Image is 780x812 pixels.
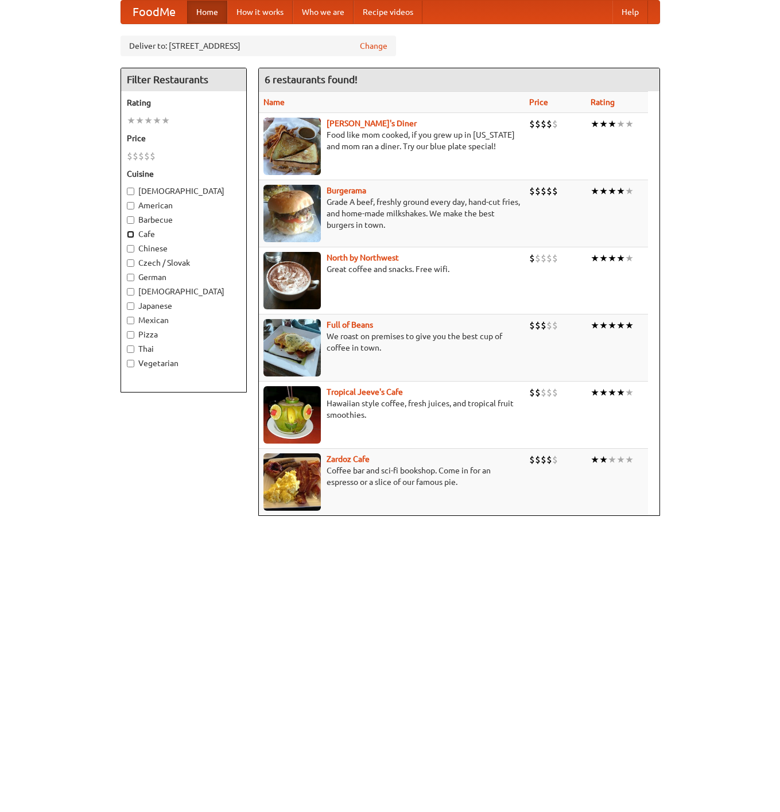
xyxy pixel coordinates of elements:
[227,1,293,24] a: How it works
[127,300,240,312] label: Japanese
[293,1,354,24] a: Who we are
[541,386,546,399] li: $
[135,114,144,127] li: ★
[127,97,240,108] h5: Rating
[541,118,546,130] li: $
[599,453,608,466] li: ★
[127,245,134,252] input: Chinese
[354,1,422,24] a: Recipe videos
[552,319,558,332] li: $
[552,453,558,466] li: $
[327,454,370,464] a: Zardoz Cafe
[616,386,625,399] li: ★
[541,185,546,197] li: $
[529,386,535,399] li: $
[625,118,634,130] li: ★
[360,40,387,52] a: Change
[263,465,520,488] p: Coffee bar and sci-fi bookshop. Come in for an espresso or a slice of our famous pie.
[591,453,599,466] li: ★
[263,453,321,511] img: zardoz.jpg
[263,98,285,107] a: Name
[127,331,134,339] input: Pizza
[121,36,396,56] div: Deliver to: [STREET_ADDRESS]
[529,453,535,466] li: $
[127,286,240,297] label: [DEMOGRAPHIC_DATA]
[591,319,599,332] li: ★
[127,343,240,355] label: Thai
[608,319,616,332] li: ★
[541,319,546,332] li: $
[127,243,240,254] label: Chinese
[327,186,366,195] a: Burgerama
[127,360,134,367] input: Vegetarian
[127,200,240,211] label: American
[541,252,546,265] li: $
[552,185,558,197] li: $
[263,331,520,353] p: We roast on premises to give you the best cup of coffee in town.
[616,252,625,265] li: ★
[127,133,240,144] h5: Price
[263,263,520,275] p: Great coffee and snacks. Free wifi.
[552,118,558,130] li: $
[546,252,552,265] li: $
[535,118,541,130] li: $
[599,386,608,399] li: ★
[138,150,144,162] li: $
[591,185,599,197] li: ★
[529,252,535,265] li: $
[625,185,634,197] li: ★
[599,319,608,332] li: ★
[552,386,558,399] li: $
[591,386,599,399] li: ★
[546,386,552,399] li: $
[121,68,246,91] h4: Filter Restaurants
[127,274,134,281] input: German
[127,150,133,162] li: $
[144,114,153,127] li: ★
[529,319,535,332] li: $
[127,329,240,340] label: Pizza
[127,168,240,180] h5: Cuisine
[127,231,134,238] input: Cafe
[127,288,134,296] input: [DEMOGRAPHIC_DATA]
[187,1,227,24] a: Home
[599,185,608,197] li: ★
[616,319,625,332] li: ★
[127,302,134,310] input: Japanese
[133,150,138,162] li: $
[127,259,134,267] input: Czech / Slovak
[127,271,240,283] label: German
[153,114,161,127] li: ★
[616,118,625,130] li: ★
[599,252,608,265] li: ★
[529,118,535,130] li: $
[591,118,599,130] li: ★
[546,118,552,130] li: $
[327,119,417,128] b: [PERSON_NAME]'s Diner
[263,118,321,175] img: sallys.jpg
[535,386,541,399] li: $
[263,398,520,421] p: Hawaiian style coffee, fresh juices, and tropical fruit smoothies.
[535,319,541,332] li: $
[546,185,552,197] li: $
[552,252,558,265] li: $
[263,319,321,376] img: beans.jpg
[127,314,240,326] label: Mexican
[127,358,240,369] label: Vegetarian
[263,252,321,309] img: north.jpg
[616,185,625,197] li: ★
[327,387,403,397] a: Tropical Jeeve's Cafe
[127,317,134,324] input: Mexican
[625,386,634,399] li: ★
[625,453,634,466] li: ★
[625,252,634,265] li: ★
[612,1,648,24] a: Help
[161,114,170,127] li: ★
[127,228,240,240] label: Cafe
[263,185,321,242] img: burgerama.jpg
[263,386,321,444] img: jeeves.jpg
[127,257,240,269] label: Czech / Slovak
[546,453,552,466] li: $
